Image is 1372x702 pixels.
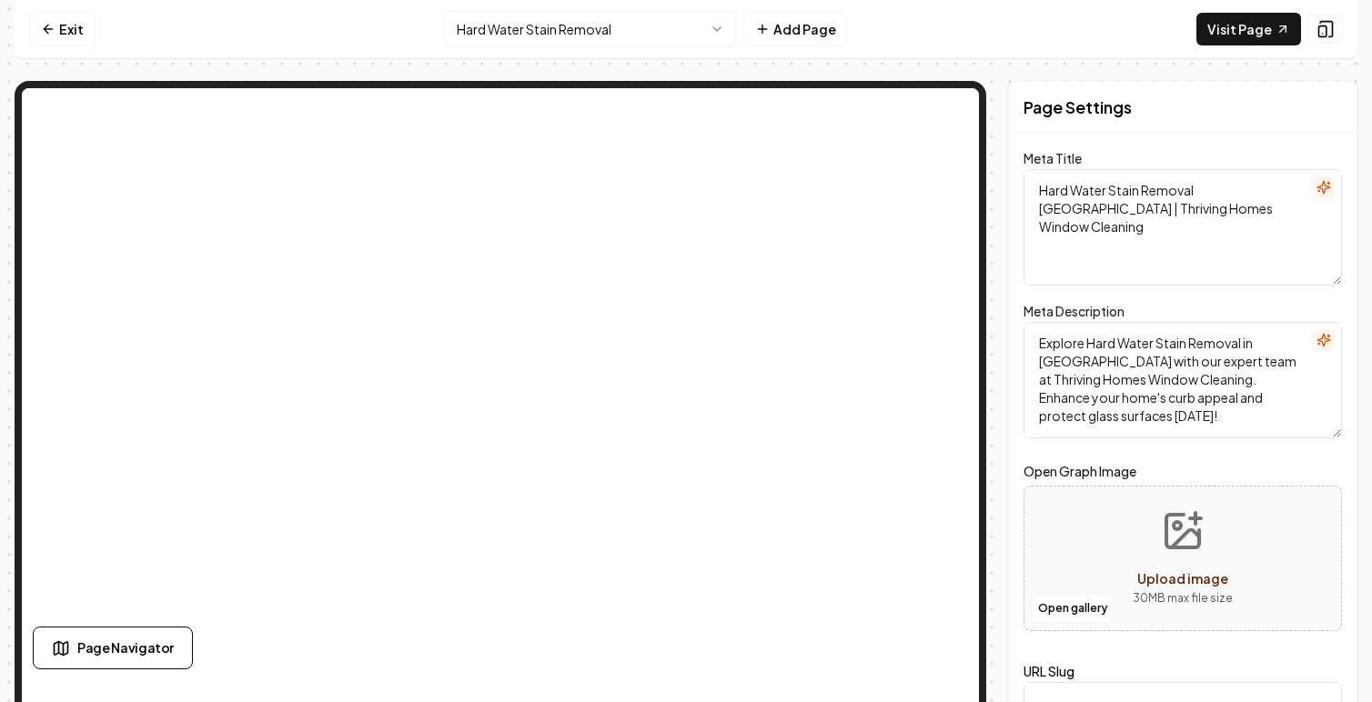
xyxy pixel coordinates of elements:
[1137,570,1228,587] span: Upload image
[1024,95,1132,120] h2: Page Settings
[33,627,193,669] button: Page Navigator
[1118,495,1247,622] button: Upload image
[1133,589,1233,607] p: 30 MB max file size
[77,638,174,657] span: Page Navigator
[1024,303,1125,319] label: Meta Description
[743,13,848,45] button: Add Page
[1032,594,1114,623] button: Open gallery
[1024,150,1082,166] label: Meta Title
[29,13,96,45] a: Exit
[1024,663,1074,679] label: URL Slug
[1024,460,1342,482] label: Open Graph Image
[1196,13,1301,45] a: Visit Page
